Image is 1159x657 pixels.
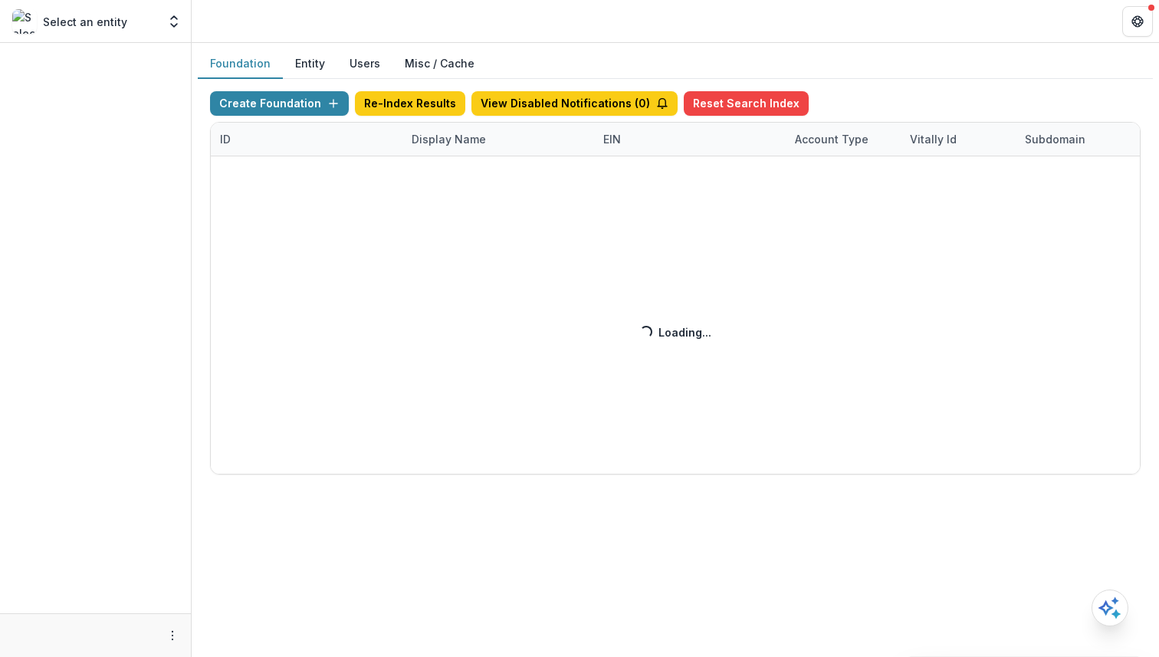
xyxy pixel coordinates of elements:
[392,49,487,79] button: Misc / Cache
[43,14,127,30] p: Select an entity
[283,49,337,79] button: Entity
[163,626,182,645] button: More
[1122,6,1153,37] button: Get Help
[12,9,37,34] img: Select an entity
[163,6,185,37] button: Open entity switcher
[1092,590,1128,626] button: Open AI Assistant
[337,49,392,79] button: Users
[198,49,283,79] button: Foundation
